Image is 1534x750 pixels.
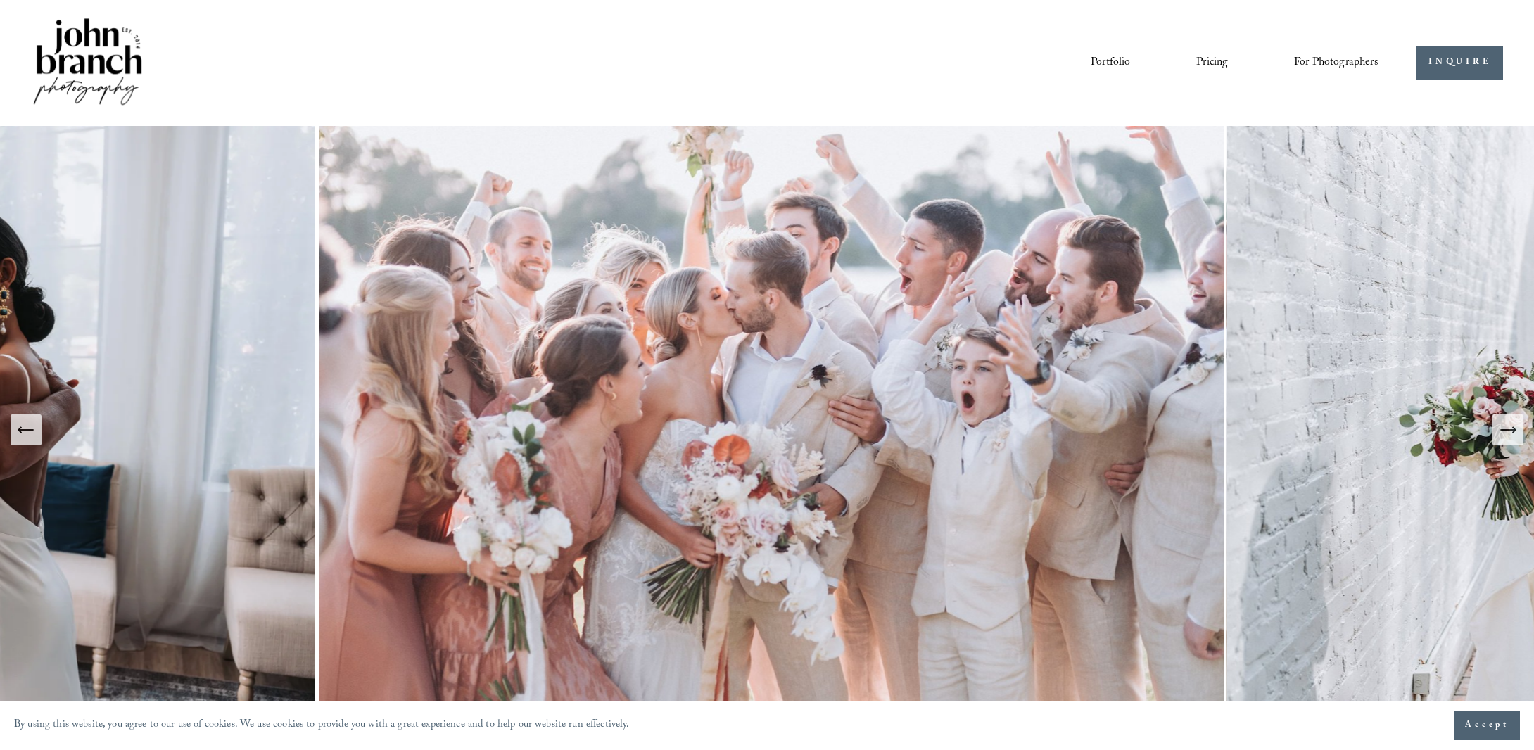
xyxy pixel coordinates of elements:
[315,126,1227,734] img: A wedding party celebrating outdoors, featuring a bride and groom kissing amidst cheering bridesm...
[1454,711,1520,740] button: Accept
[11,414,42,445] button: Previous Slide
[14,716,630,736] p: By using this website, you agree to our use of cookies. We use cookies to provide you with a grea...
[1492,414,1523,445] button: Next Slide
[1416,46,1503,80] a: INQUIRE
[31,15,145,110] img: John Branch IV Photography
[1196,51,1228,75] a: Pricing
[1465,718,1509,732] span: Accept
[1091,51,1130,75] a: Portfolio
[1294,51,1378,75] a: folder dropdown
[1294,52,1378,74] span: For Photographers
